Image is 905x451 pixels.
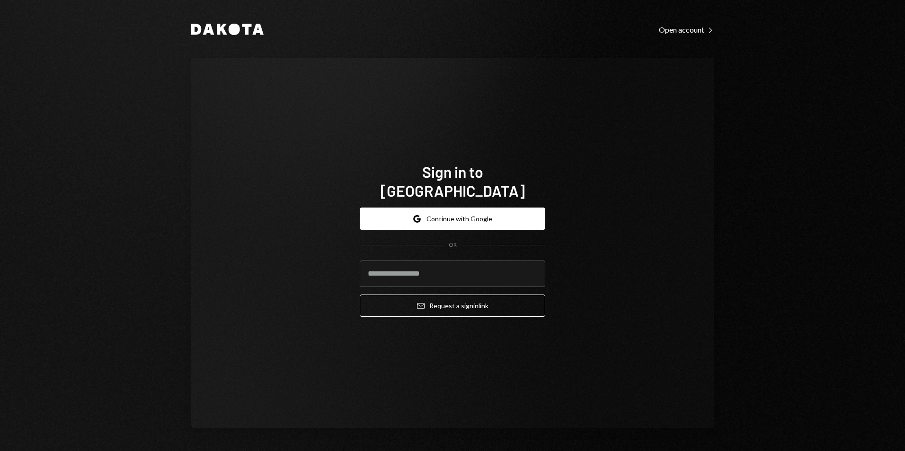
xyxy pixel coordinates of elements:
[360,162,545,200] h1: Sign in to [GEOGRAPHIC_DATA]
[659,25,714,35] div: Open account
[659,24,714,35] a: Open account
[449,241,457,249] div: OR
[360,208,545,230] button: Continue with Google
[360,295,545,317] button: Request a signinlink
